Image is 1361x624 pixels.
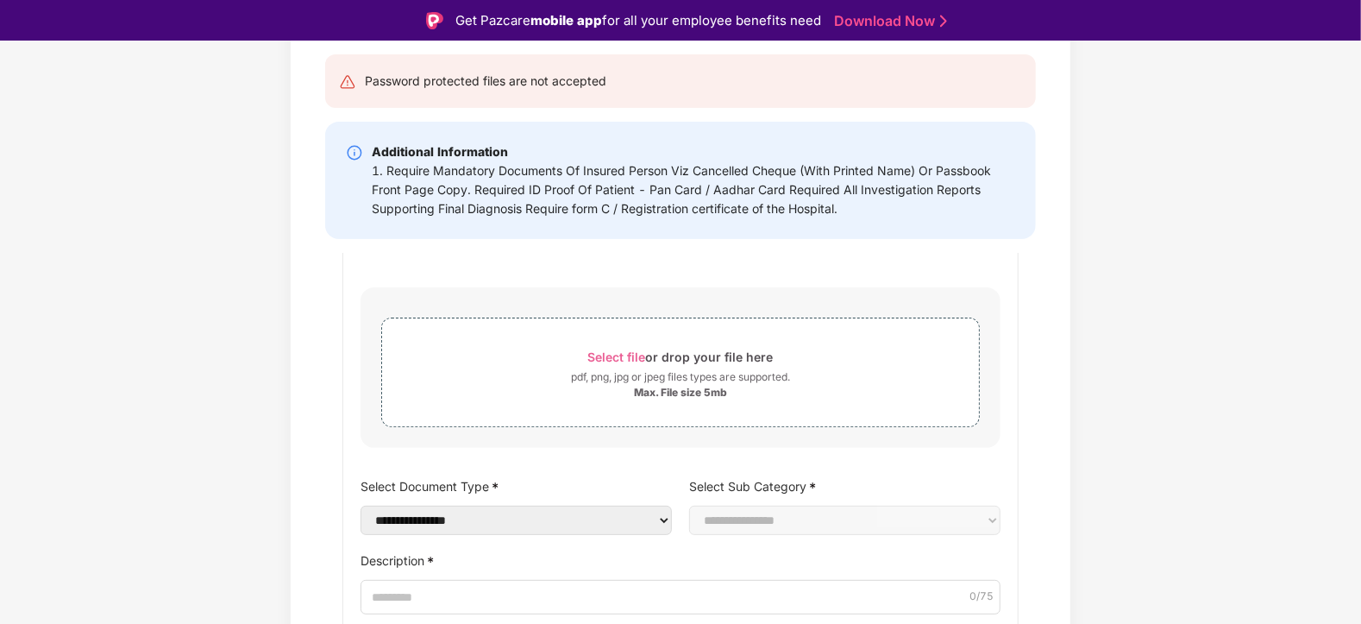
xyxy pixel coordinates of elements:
[361,474,672,499] label: Select Document Type
[346,144,363,161] img: svg+xml;base64,PHN2ZyBpZD0iSW5mby0yMHgyMCIgeG1sbnM9Imh0dHA6Ly93d3cudzMub3JnLzIwMDAvc3ZnIiB3aWR0aD...
[361,548,1000,573] label: Description
[588,350,646,364] span: Select file
[689,474,1000,499] label: Select Sub Category
[382,331,979,413] span: Select fileor drop your file herepdf, png, jpg or jpeg files types are supported.Max. File size 5mb
[372,144,508,159] b: Additional Information
[530,12,602,28] strong: mobile app
[969,589,994,606] span: 0 /75
[339,73,356,91] img: svg+xml;base64,PHN2ZyB4bWxucz0iaHR0cDovL3d3dy53My5vcmcvMjAwMC9zdmciIHdpZHRoPSIyNCIgaGVpZ2h0PSIyNC...
[426,12,443,29] img: Logo
[455,10,821,31] div: Get Pazcare for all your employee benefits need
[940,12,947,30] img: Stroke
[365,72,606,91] div: Password protected files are not accepted
[634,386,727,400] div: Max. File size 5mb
[372,161,1015,218] div: 1. Require Mandatory Documents Of Insured Person Viz Cancelled Cheque (With Printed Name) Or Pass...
[588,345,774,369] div: or drop your file here
[571,369,790,386] div: pdf, png, jpg or jpeg files types are supported.
[834,12,942,30] a: Download Now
